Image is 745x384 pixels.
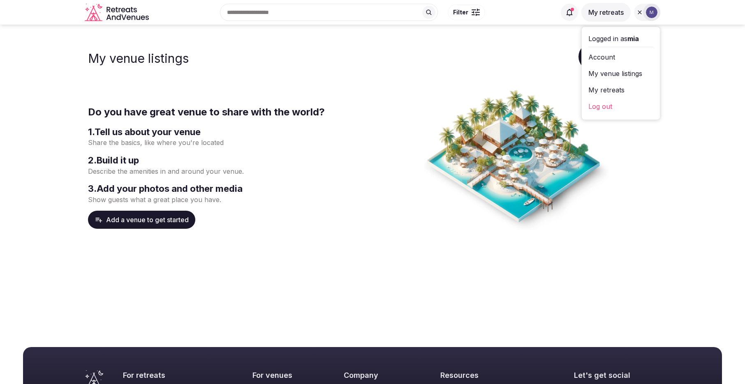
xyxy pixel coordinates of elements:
span: Filter [453,8,468,16]
p: Share the basics, like where you're located [88,138,369,147]
button: Add venue [578,43,657,71]
button: Add a venue to get started [88,211,195,229]
p: Show guests what a great place you have. [88,195,369,204]
h3: 2 . Build it up [88,154,369,167]
h2: For retreats [123,370,212,380]
h3: 3 . Add your photos and other media [88,182,369,195]
h2: Company [344,370,400,380]
a: Log out [588,100,653,113]
h2: For venues [252,370,304,380]
svg: Retreats and Venues company logo [85,3,150,22]
div: Logged in as [588,34,653,44]
a: Visit the homepage [85,3,150,22]
a: Account [588,51,653,64]
img: Create venue [424,89,608,230]
a: My venue listings [588,67,653,80]
button: Filter [448,5,485,20]
button: My retreats [581,3,631,22]
a: My retreats [581,8,631,16]
p: Describe the amenities in and around your venue. [88,167,369,176]
a: My retreats [588,83,653,97]
h2: Let's get social [574,370,660,380]
img: mia [646,7,657,18]
h3: 1 . Tell us about your venue [88,126,369,138]
span: mia [627,34,639,43]
h2: Resources [440,370,534,380]
h1: My venue listings [88,51,189,66]
h2: Do you have great venue to share with the world? [88,105,369,119]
